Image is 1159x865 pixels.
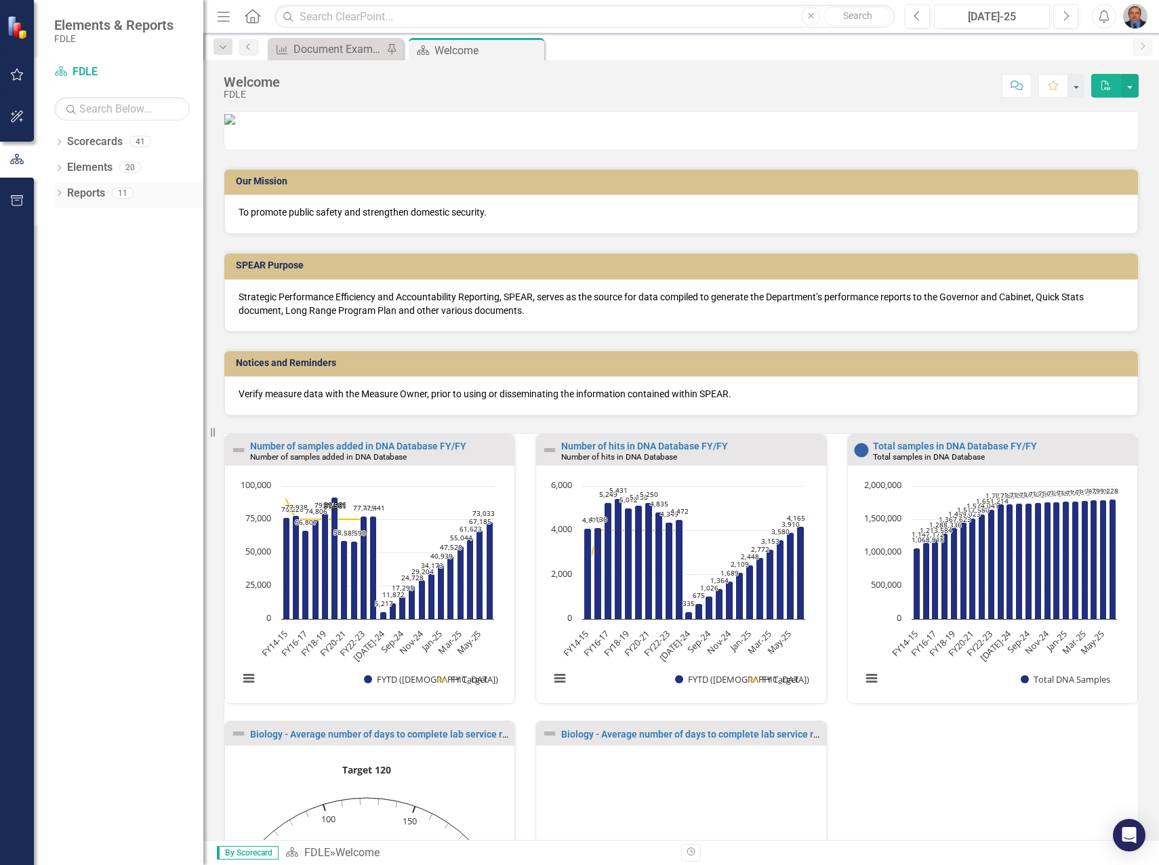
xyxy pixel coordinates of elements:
path: May-25, 1,793,879. Total DNA Samples. [1099,500,1106,619]
text: 4,072 [582,515,601,525]
text: 1,026 [700,583,718,592]
text: 76,220 [281,504,304,514]
img: Not Defined [230,725,247,742]
text: FY14-15 [561,628,591,658]
img: Informational Data [853,442,870,458]
text: 24,728 [401,573,424,582]
text: 73,033 [472,508,495,518]
div: » [285,845,671,861]
text: FY18-19 [298,628,329,658]
text: FY16-17 [279,628,309,658]
text: Target 120 [342,763,391,776]
small: FDLE [54,33,174,44]
text: 1,068,918 [912,535,944,544]
path: FY22-23, 77,429. FYTD (Sum). [361,516,367,619]
span: Search [843,10,872,21]
text: Mar-25 [745,628,773,656]
text: FY22-23 [964,628,994,658]
path: Apr-25, 3,580. FYTD (Sum). [777,540,784,619]
button: View chart menu, Chart [550,669,569,688]
text: 0 [897,611,901,624]
path: Nov-24, 29,204. FYTD (Sum). [419,580,426,619]
small: Number of hits in DNA Database [561,452,677,462]
input: Search Below... [54,97,190,121]
path: FY19-20, 5,138. FYTD (Sum). [635,505,643,619]
text: 1,732,847 [994,491,1027,500]
text: Nov-24 [704,627,733,656]
path: Oct-24, 1,752,034. Total DNA Samples. [1034,502,1041,619]
text: 2,000,000 [864,479,901,491]
path: FY14-15, 4,072. FYTD (Sum). [584,528,592,619]
path: FY20-21, 58,898. FYTD (Sum). [341,540,348,619]
text: 2,109 [731,559,749,569]
path: Jan-25, 1,768,176. Total DNA Samples. [1062,501,1069,619]
a: Total samples in DNA Database FY/FY [873,441,1037,451]
text: 5,250 [640,489,658,499]
text: 3,580 [771,527,790,536]
path: Sep-24, 17,295. FYTD (Sum). [399,596,406,619]
a: Number of hits in DNA Database FY/FY [561,441,728,451]
text: 55,044 [450,533,472,542]
path: May-25, 3,910. FYTD (Sum). [787,532,794,619]
text: Nov-24 [396,627,426,656]
svg: Interactive chart [855,479,1124,700]
text: 1,147,172 [912,529,944,539]
path: Apr-25, 1,788,321. Total DNA Samples. [1090,500,1097,619]
text: 4,349 [660,509,678,519]
text: 1,500,000 [864,512,901,524]
path: Feb-25, 1,774,758. Total DNA Samples. [1072,501,1078,619]
small: Number of samples added in DNA Database [250,452,407,462]
text: FY22-23 [642,628,672,658]
path: FY16-17, 66,807. FYTD (Sum). [302,530,309,619]
text: 47,528 [440,542,462,552]
button: Show FY Target [437,673,489,685]
text: 500,000 [871,578,901,590]
text: May-25 [1078,628,1107,657]
path: Jan-25, 40,939. FYTD (Sum). [438,564,445,619]
text: May-25 [765,628,794,657]
div: 20 [119,162,141,174]
text: 25,000 [245,578,271,590]
path: FY15-16, 1,147,172. Total DNA Samples. [922,542,929,619]
h3: Our Mission [236,176,1131,186]
div: Chart. Highcharts interactive chart. [232,479,508,700]
img: Not Defined [230,442,247,458]
text: Sep-24 [1004,627,1032,656]
text: 66,807 [295,517,317,527]
path: FY16-17, 5,249. FYTD (Sum). [605,502,612,619]
path: Jun-25, 4,165. FYTD (Sum). [797,526,805,619]
path: FY17-18, 1,288,336. Total DNA Samples. [941,533,948,619]
path: FY18-19, 1,367,623. Total DNA Samples. [950,527,957,619]
text: 74,806 [305,506,327,516]
text: May-25 [454,628,483,657]
path: FY14-15, 1,068,918. Total DNA Samples. [913,548,920,619]
text: 0 [567,611,572,624]
button: Search [823,7,891,26]
div: [DATE]-25 [939,9,1045,25]
text: 1,744,882 [1013,490,1046,500]
text: FY22-23 [337,628,367,658]
text: 1,727,962 [985,491,1018,500]
path: FY21-22, 1,574,041. Total DNA Samples. [978,514,985,619]
text: 3,910 [781,519,800,529]
text: [DATE]-24 [977,627,1014,664]
div: Welcome [434,42,541,59]
text: 3,153 [761,536,779,546]
text: 6,000 [551,479,572,491]
text: 5,012 [619,495,638,504]
text: 17,295 [392,583,414,592]
path: Sep-24, 1,744,882. Total DNA Samples. [1025,503,1032,619]
text: Nov-24 [1022,627,1051,656]
text: 4,835 [650,499,668,508]
p: Strategic Performance Efficiency and Accountability Reporting, SPEAR, serves as the source for da... [239,290,1124,317]
path: Aug-24, 675. FYTD (Sum). [695,603,703,619]
text: 4,472 [670,506,689,516]
path: FY21-22, 58,590. FYTD (Sum). [351,541,358,619]
path: Feb-25, 2,772. FYTD (Sum). [756,557,764,619]
text: [DATE]-24 [350,627,387,664]
path: FY18-19, 5,012. FYTD (Sum). [625,508,632,619]
h3: SPEAR Purpose [236,260,1131,270]
path: Dec-24, 2,109. FYTD (Sum). [736,572,744,619]
text: 67,185 [469,517,491,526]
button: Chris Hendry [1123,4,1147,28]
